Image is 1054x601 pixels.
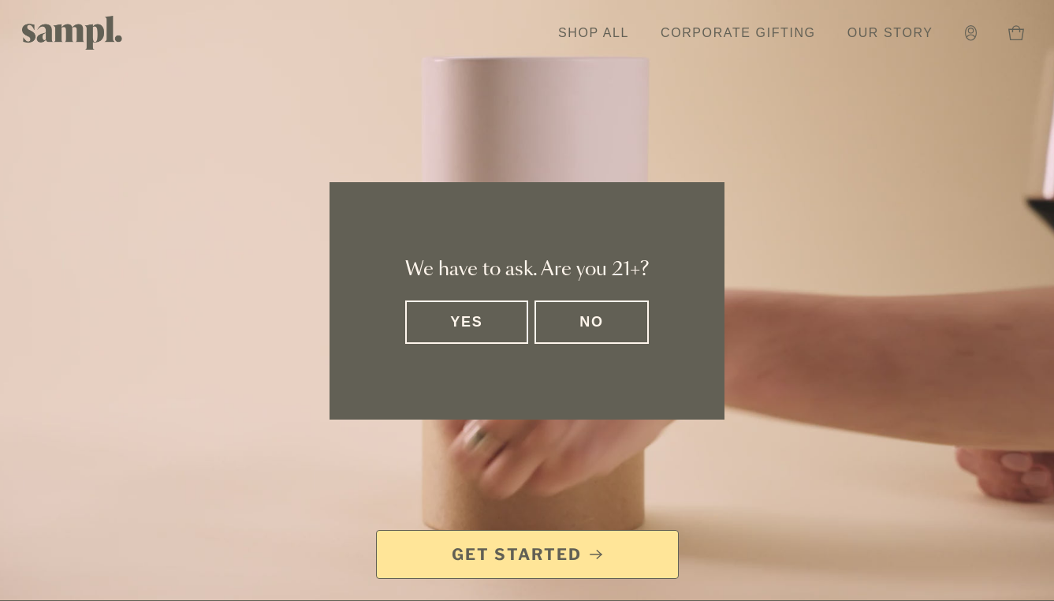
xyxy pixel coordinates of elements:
[840,16,941,50] a: Our Story
[653,16,824,50] a: Corporate Gifting
[22,16,123,50] img: Sampl logo
[452,543,582,566] span: Get Started
[376,530,679,579] a: Get Started
[550,16,637,50] a: Shop All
